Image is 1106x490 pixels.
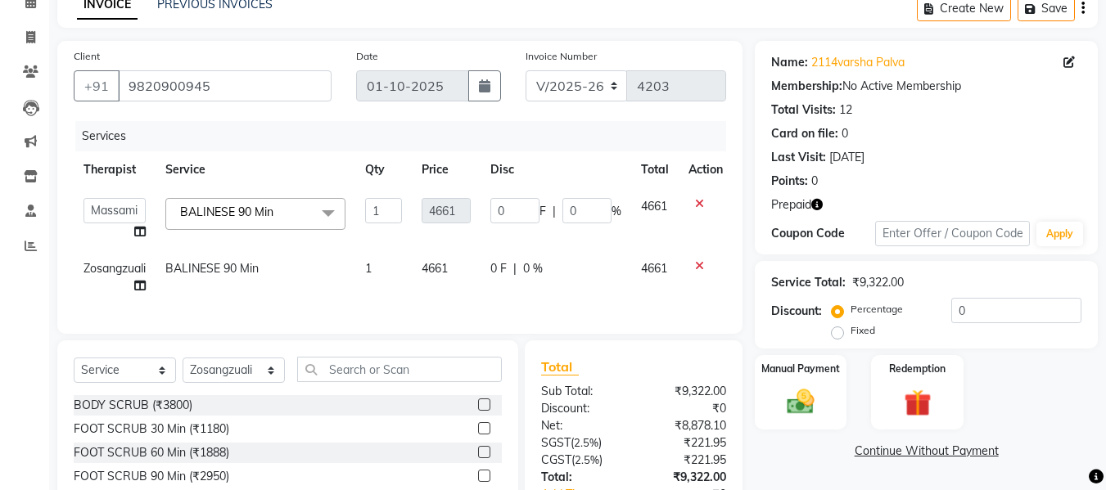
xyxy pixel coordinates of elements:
div: Name: [771,54,808,71]
span: Total [541,358,579,375]
span: BALINESE 90 Min [165,261,259,276]
div: [DATE] [829,149,864,166]
th: Price [412,151,481,188]
th: Therapist [74,151,156,188]
div: FOOT SCRUB 90 Min (₹2950) [74,468,229,485]
div: ₹0 [634,400,738,417]
button: +91 [74,70,120,101]
span: 0 % [523,260,543,277]
div: Net: [529,417,634,434]
span: BALINESE 90 Min [180,205,273,219]
label: Redemption [889,362,946,376]
div: ₹9,322.00 [634,469,738,486]
div: Points: [771,173,808,190]
span: 1 [365,261,372,276]
img: _gift.svg [896,386,940,420]
label: Manual Payment [761,362,840,376]
div: ( ) [529,452,634,469]
div: Services [75,121,738,151]
div: Discount: [771,303,822,320]
button: Apply [1036,222,1083,246]
div: ₹9,322.00 [852,274,904,291]
div: Sub Total: [529,383,634,400]
div: FOOT SCRUB 30 Min (₹1180) [74,420,229,438]
input: Enter Offer / Coupon Code [875,221,1030,246]
th: Total [631,151,679,188]
div: Service Total: [771,274,846,291]
div: ( ) [529,434,634,452]
span: | [513,260,517,277]
span: % [612,203,621,220]
a: Continue Without Payment [758,443,1095,460]
div: Discount: [529,400,634,417]
th: Qty [355,151,412,188]
label: Percentage [851,302,903,317]
label: Client [74,49,100,64]
div: ₹221.95 [634,452,738,469]
a: 2114varsha Palva [811,54,905,71]
label: Date [356,49,378,64]
span: 0 F [490,260,507,277]
div: FOOT SCRUB 60 Min (₹1888) [74,444,229,461]
img: _cash.svg [779,386,823,417]
span: | [553,203,556,220]
input: Search by Name/Mobile/Email/Code [118,70,332,101]
a: x [273,205,281,219]
span: 4661 [422,261,448,276]
div: ₹221.95 [634,434,738,452]
span: Prepaid [771,196,811,214]
th: Service [156,151,355,188]
span: 4661 [641,199,667,214]
div: 12 [839,101,852,119]
div: Coupon Code [771,225,874,242]
label: Invoice Number [526,49,597,64]
div: Total Visits: [771,101,836,119]
div: 0 [811,173,818,190]
div: 0 [842,125,848,142]
div: Last Visit: [771,149,826,166]
div: Membership: [771,78,842,95]
span: 2.5% [574,436,598,449]
span: Zosangzuali [84,261,146,276]
span: SGST [541,435,571,450]
div: No Active Membership [771,78,1081,95]
span: CGST [541,452,571,467]
th: Disc [481,151,631,188]
div: Total: [529,469,634,486]
th: Action [679,151,733,188]
div: Card on file: [771,125,838,142]
span: 2.5% [575,453,599,466]
span: F [539,203,546,220]
div: BODY SCRUB (₹3800) [74,397,192,414]
span: 4661 [641,261,667,276]
div: ₹8,878.10 [634,417,738,434]
div: ₹9,322.00 [634,383,738,400]
label: Fixed [851,323,875,338]
input: Search or Scan [297,357,502,382]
